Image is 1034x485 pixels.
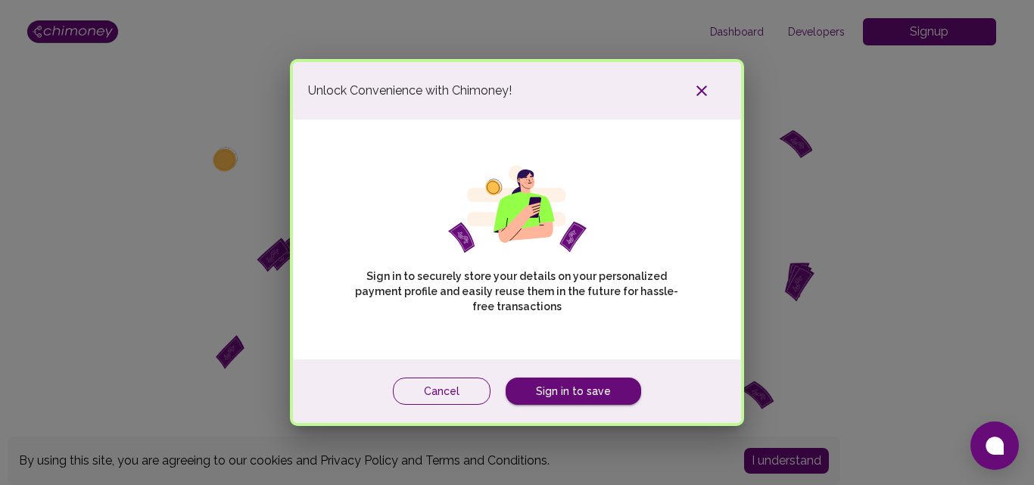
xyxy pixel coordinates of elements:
p: Sign in to securely store your details on your personalized payment profile and easily reuse them... [345,269,688,314]
button: Cancel [393,378,491,406]
button: Open chat window [970,421,1019,470]
span: Unlock Convenience with Chimoney! [308,82,512,100]
a: Sign in to save [506,378,641,406]
img: girl phone svg [448,165,587,253]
